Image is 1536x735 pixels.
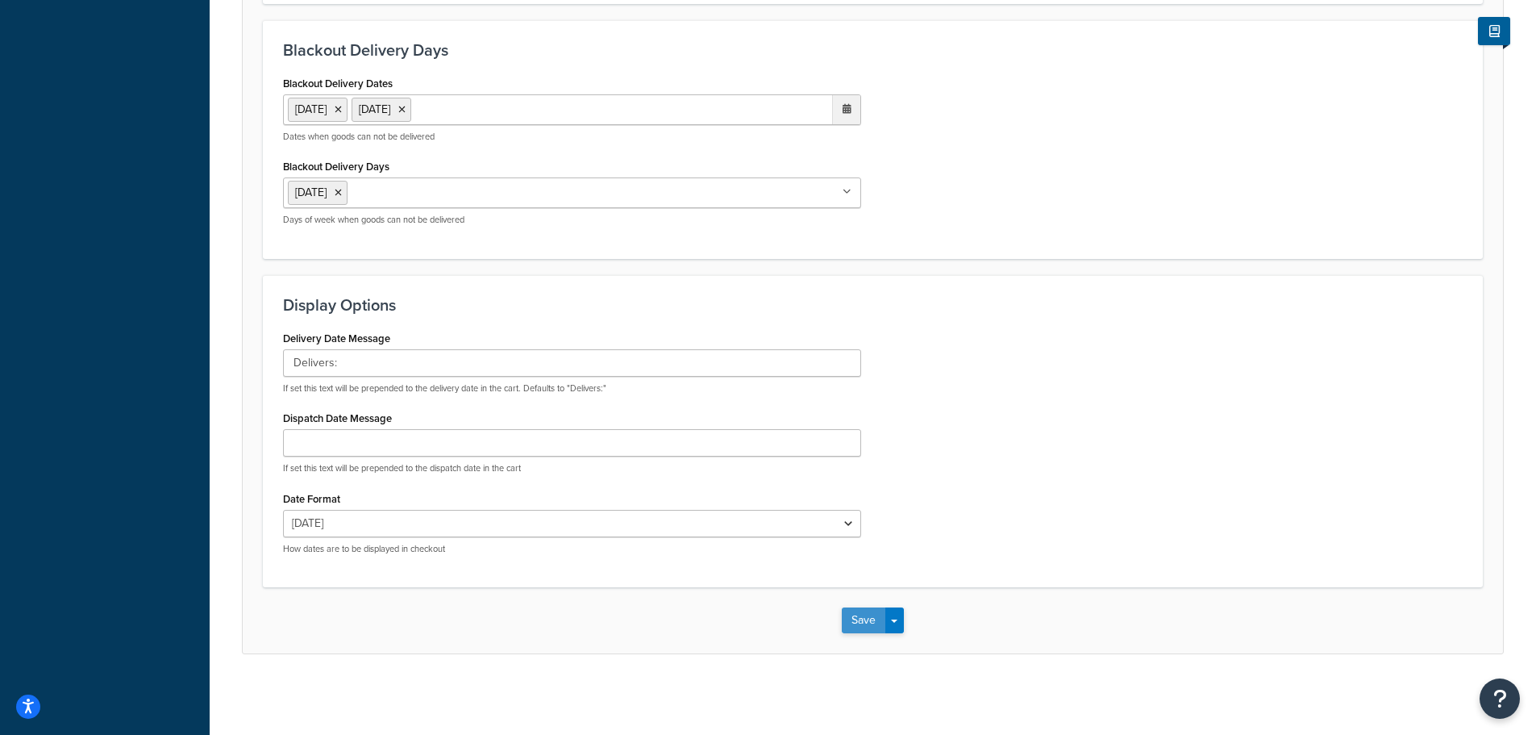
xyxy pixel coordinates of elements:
p: If set this text will be prepended to the delivery date in the cart. Defaults to "Delivers:" [283,382,861,395]
h3: Display Options [283,296,1463,314]
label: Blackout Delivery Dates [283,77,393,90]
button: Open Resource Center [1480,679,1520,719]
h3: Blackout Delivery Days [283,41,1463,59]
label: Dispatch Date Message [283,412,392,424]
input: Delivers: [283,349,861,377]
p: Dates when goods can not be delivered [283,131,861,143]
label: Blackout Delivery Days [283,161,389,173]
li: [DATE] [352,98,411,122]
p: If set this text will be prepended to the dispatch date in the cart [283,462,861,474]
button: Save [842,608,885,633]
label: Date Format [283,493,340,505]
label: Delivery Date Message [283,332,390,345]
span: [DATE] [295,184,327,201]
button: Show Help Docs [1478,17,1510,45]
p: How dates are to be displayed in checkout [283,543,861,555]
li: [DATE] [288,98,348,122]
p: Days of week when goods can not be delivered [283,214,861,226]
